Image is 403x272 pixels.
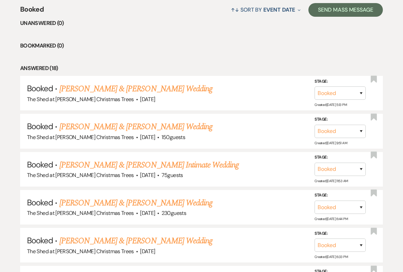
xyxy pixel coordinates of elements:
span: The Shed at [PERSON_NAME] Christmas Trees [27,134,134,141]
li: Bookmarked (0) [20,41,383,50]
a: [PERSON_NAME] & [PERSON_NAME] Intimate Wedding [59,159,239,171]
span: Event Date [263,6,295,13]
span: The Shed at [PERSON_NAME] Christmas Trees [27,96,134,103]
span: Created: [DATE] 11:53 AM [315,179,348,183]
span: Created: [DATE] 9:51 AM [315,141,347,145]
span: [DATE] [140,134,155,141]
label: Stage: [315,154,366,161]
button: Send Mass Message [308,3,383,17]
a: [PERSON_NAME] & [PERSON_NAME] Wedding [59,197,212,209]
span: [DATE] [140,248,155,255]
span: The Shed at [PERSON_NAME] Christmas Trees [27,248,134,255]
span: Booked [27,197,53,208]
span: The Shed at [PERSON_NAME] Christmas Trees [27,209,134,217]
a: [PERSON_NAME] & [PERSON_NAME] Wedding [59,235,212,247]
span: Booked [27,121,53,132]
li: Unanswered (0) [20,19,383,28]
li: Answered (18) [20,64,383,73]
label: Stage: [315,78,366,85]
span: Created: [DATE] 6:33 PM [315,255,348,259]
span: Booked [27,83,53,94]
label: Stage: [315,116,366,123]
span: Booked [20,4,44,19]
span: Created: [DATE] 6:44 PM [315,217,348,221]
span: ↑↓ [231,6,239,13]
label: Stage: [315,230,366,237]
button: Sort By Event Date [228,1,303,19]
span: [DATE] [140,172,155,179]
span: 230 guests [162,209,186,217]
span: [DATE] [140,209,155,217]
label: Stage: [315,192,366,199]
span: Created: [DATE] 5:13 PM [315,103,347,107]
span: The Shed at [PERSON_NAME] Christmas Trees [27,172,134,179]
span: Booked [27,235,53,246]
span: 150 guests [162,134,185,141]
span: 75 guests [162,172,183,179]
a: [PERSON_NAME] & [PERSON_NAME] Wedding [59,83,212,95]
a: [PERSON_NAME] & [PERSON_NAME] Wedding [59,121,212,133]
span: [DATE] [140,96,155,103]
span: Booked [27,159,53,170]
